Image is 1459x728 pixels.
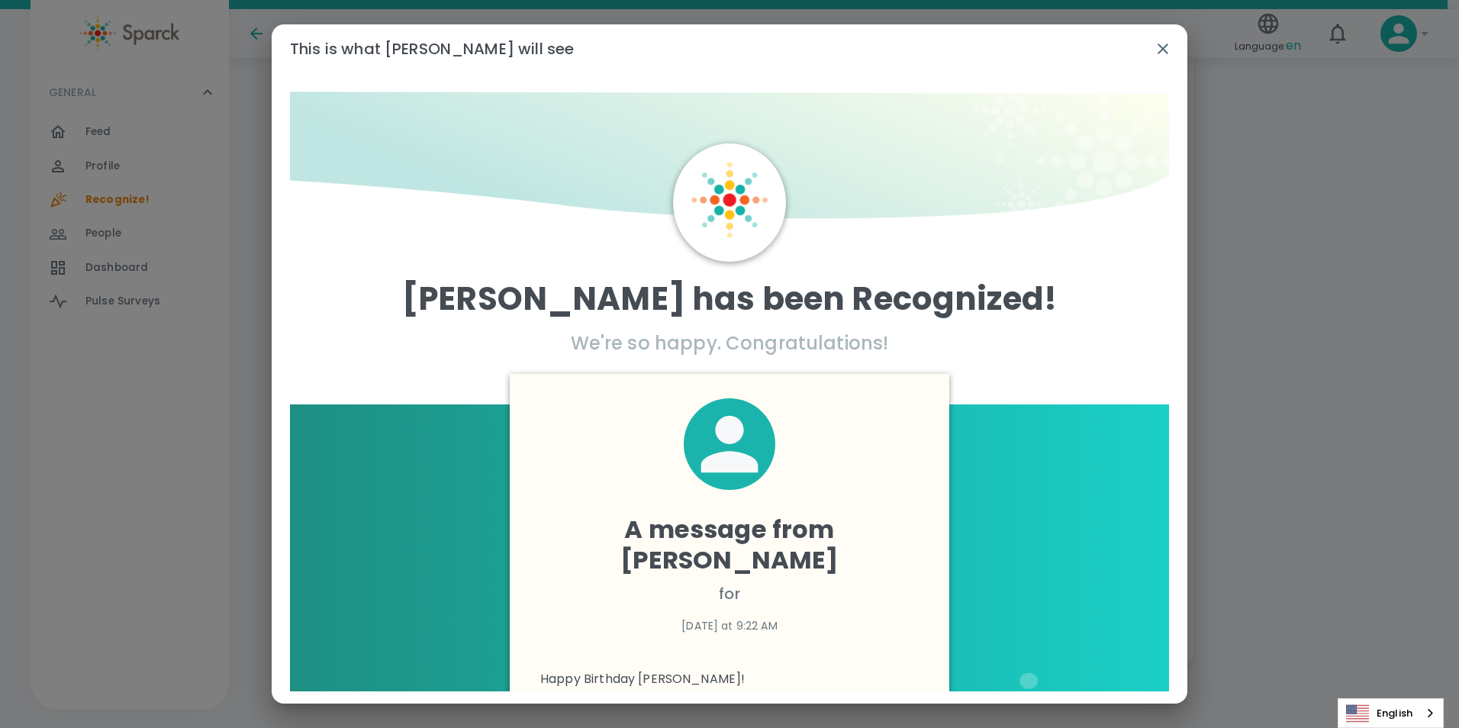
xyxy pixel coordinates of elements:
[290,280,1169,318] p: [PERSON_NAME] has been Recognized!
[540,618,919,633] p: [DATE] at 9:22 AM
[540,514,919,575] h4: A message from [PERSON_NAME]
[1338,698,1444,728] div: Language
[540,670,919,688] p: Happy Birthday [PERSON_NAME]!
[691,162,768,238] img: Sparck logo
[272,24,1187,73] h2: This is what [PERSON_NAME] will see
[290,331,1169,356] p: We're so happy. Congratulations!
[1338,699,1443,727] a: English
[540,581,919,606] p: for
[1338,698,1444,728] aside: Language selected: English
[290,92,1169,230] img: Sparck teal wave background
